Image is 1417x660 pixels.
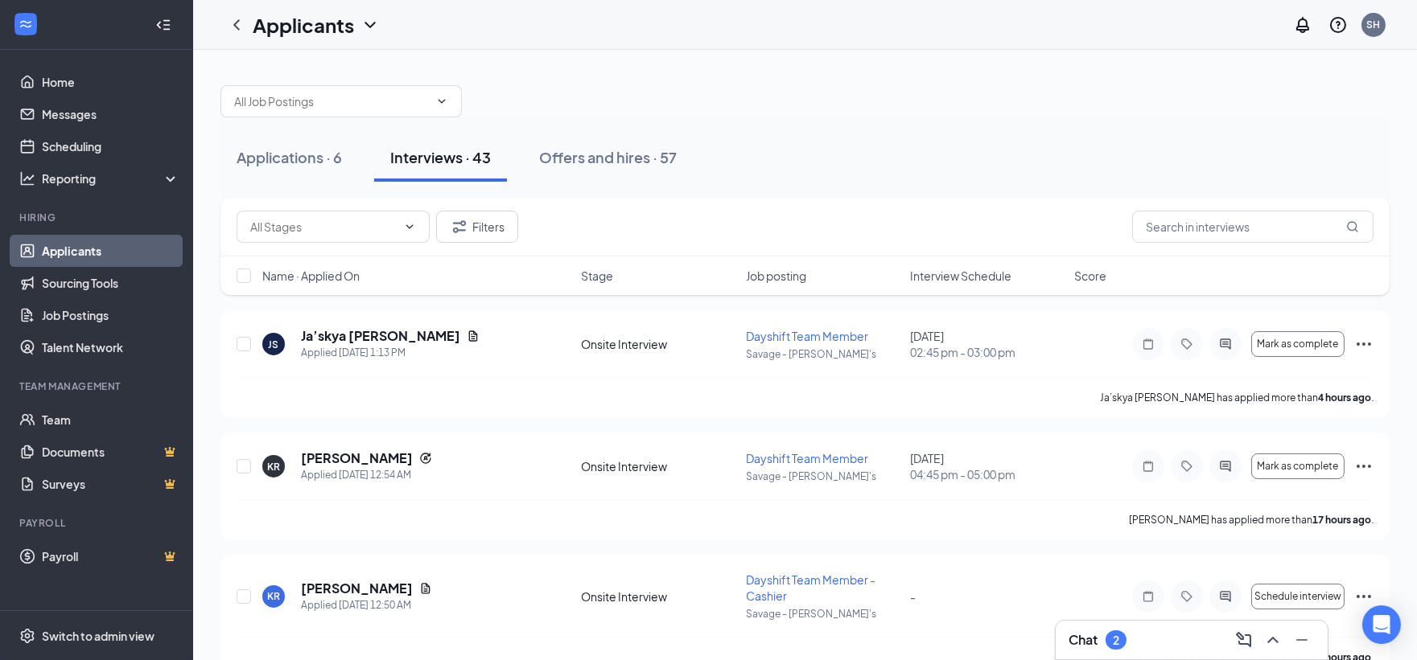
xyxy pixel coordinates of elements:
[1216,460,1235,473] svg: ActiveChat
[746,572,875,603] span: Dayshift Team Member - Cashier
[1260,627,1286,653] button: ChevronUp
[746,347,900,361] p: Savage - [PERSON_NAME]'s
[1139,590,1158,603] svg: Note
[1328,15,1348,35] svg: QuestionInfo
[1216,590,1235,603] svg: ActiveChat
[18,16,34,32] svg: WorkstreamLogo
[1251,584,1345,609] button: Schedule interview
[1139,460,1158,473] svg: Note
[539,147,677,167] div: Offers and hires · 57
[581,588,735,605] div: Onsite Interview
[1362,605,1401,644] div: Open Intercom Messenger
[267,460,280,473] div: KR
[910,589,916,604] span: -
[1100,391,1374,404] p: Ja’skya [PERSON_NAME] has applied more than .
[42,130,179,162] a: Scheduling
[19,211,176,224] div: Hiring
[910,328,1065,360] div: [DATE]
[746,607,900,621] p: Savage - [PERSON_NAME]'s
[1318,391,1371,404] b: 4 hours ago
[155,17,171,33] svg: Collapse
[1257,338,1338,350] span: Mark as complete
[1129,513,1374,527] p: [PERSON_NAME] has applied more than .
[1132,211,1374,243] input: Search in interviews
[253,11,354,39] h1: Applicants
[436,211,518,243] button: Filter Filters
[1177,590,1197,603] svg: Tag
[269,338,279,351] div: JS
[301,449,413,467] h5: [PERSON_NAME]
[1257,461,1338,472] span: Mark as complete
[910,450,1065,482] div: [DATE]
[910,466,1065,482] span: 04:45 pm - 05:00 pm
[1292,630,1312,650] svg: Minimize
[250,218,397,236] input: All Stages
[1263,630,1283,650] svg: ChevronUp
[1312,514,1371,526] b: 17 hours ago
[581,458,735,474] div: Onsite Interview
[910,344,1065,360] span: 02:45 pm - 03:00 pm
[42,436,179,468] a: DocumentsCrown
[419,582,432,595] svg: Document
[1293,15,1312,35] svg: Notifications
[746,469,900,483] p: Savage - [PERSON_NAME]'s
[234,92,429,110] input: All Job Postings
[1139,338,1158,350] svg: Note
[19,170,35,187] svg: Analysis
[301,580,413,597] h5: [PERSON_NAME]
[42,267,179,299] a: Sourcing Tools
[746,329,868,343] span: Dayshift Team Member
[19,516,176,530] div: Payroll
[1113,633,1119,647] div: 2
[1251,453,1345,479] button: Mark as complete
[42,170,180,187] div: Reporting
[1069,631,1098,649] h3: Chat
[360,15,380,35] svg: ChevronDown
[1289,627,1315,653] button: Minimize
[1074,268,1106,284] span: Score
[42,540,179,572] a: PayrollCrown
[1177,338,1197,350] svg: Tag
[42,299,179,331] a: Job Postings
[581,336,735,352] div: Onsite Interview
[910,268,1011,284] span: Interview Schedule
[227,15,246,35] svg: ChevronLeft
[1254,591,1341,602] span: Schedule interview
[581,268,613,284] span: Stage
[746,451,868,465] span: Dayshift Team Member
[450,217,469,236] svg: Filter
[1216,338,1235,350] svg: ActiveChat
[403,220,416,233] svg: ChevronDown
[42,98,179,130] a: Messages
[42,66,179,98] a: Home
[746,268,806,284] span: Job posting
[301,327,460,345] h5: Ja’skya [PERSON_NAME]
[467,330,480,342] svg: Document
[301,467,432,483] div: Applied [DATE] 12:54 AM
[267,589,280,603] div: KR
[390,147,491,167] div: Interviews · 43
[419,452,432,465] svg: Reapply
[301,345,480,361] div: Applied [DATE] 1:13 PM
[1234,630,1254,650] svg: ComposeMessage
[42,468,179,500] a: SurveysCrown
[1177,460,1197,473] svg: Tag
[301,597,432,613] div: Applied [DATE] 12:50 AM
[435,95,448,108] svg: ChevronDown
[19,379,176,393] div: Team Management
[42,235,179,267] a: Applicants
[1251,331,1345,357] button: Mark as complete
[262,268,360,284] span: Name · Applied On
[19,628,35,644] svg: Settings
[42,331,179,363] a: Talent Network
[42,404,179,436] a: Team
[1354,457,1374,476] svg: Ellipses
[1231,627,1257,653] button: ComposeMessage
[1346,220,1359,233] svg: MagnifyingGlass
[1367,18,1381,31] div: SH
[42,628,154,644] div: Switch to admin view
[1354,587,1374,606] svg: Ellipses
[237,147,342,167] div: Applications · 6
[1354,334,1374,354] svg: Ellipses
